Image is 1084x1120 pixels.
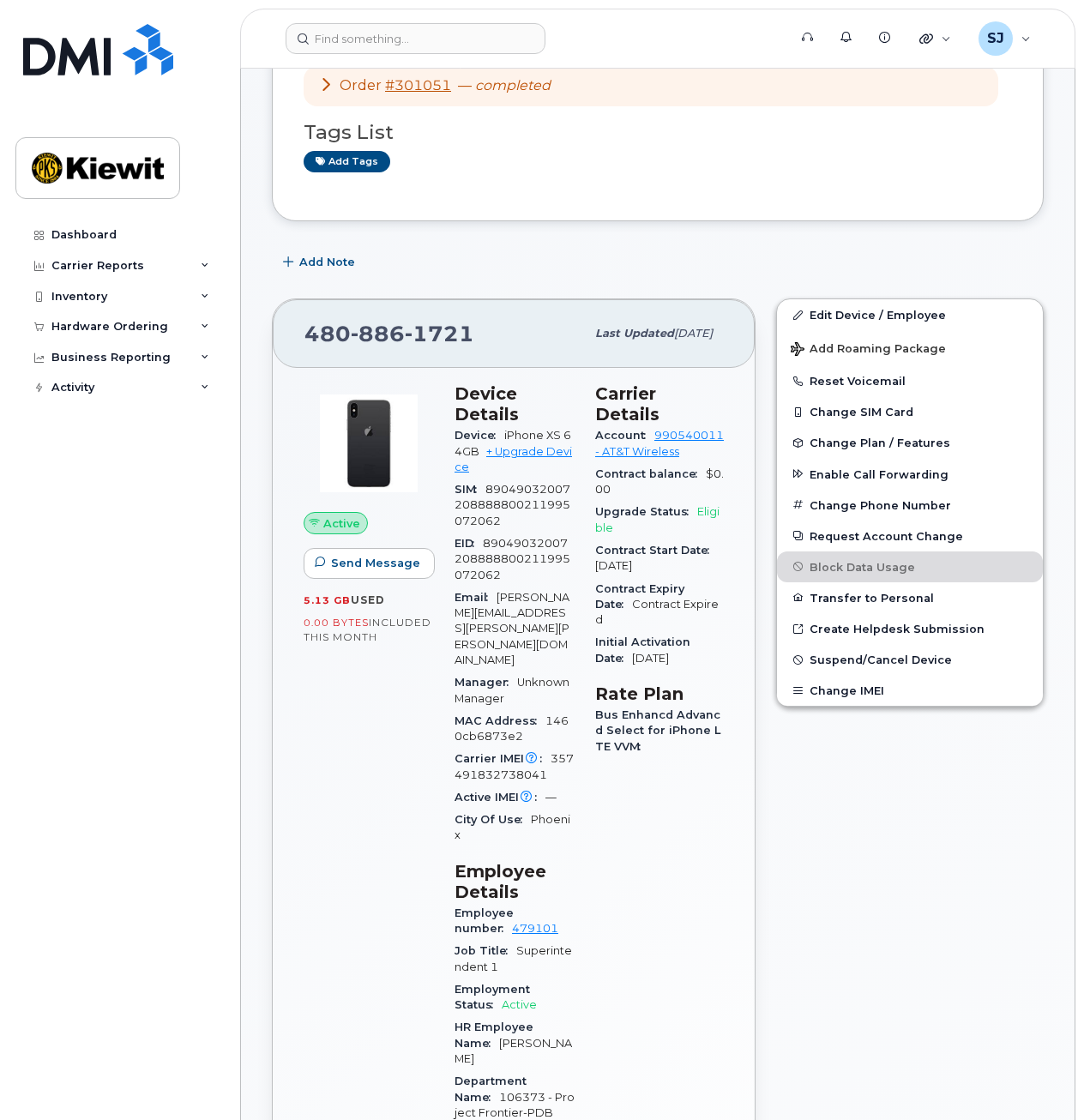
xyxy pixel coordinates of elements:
span: [DATE] [632,652,669,665]
span: Last updated [595,327,674,340]
span: Manager [455,676,517,689]
span: Account [595,429,654,442]
a: + Upgrade Device [455,445,572,473]
span: Active [323,515,360,532]
a: 990540011 - AT&T Wireless [595,429,724,457]
span: 357491832738041 [455,752,574,780]
span: Contract Expired [595,598,719,626]
span: [PERSON_NAME][EMAIL_ADDRESS][PERSON_NAME][PERSON_NAME][DOMAIN_NAME] [455,591,569,666]
h3: Rate Plan [595,683,724,704]
span: Initial Activation Date [595,635,690,664]
span: [PERSON_NAME] [455,1037,572,1065]
span: Unknown Manager [455,676,569,704]
span: Active IMEI [455,791,545,804]
button: Send Message [304,548,435,579]
span: Change Plan / Features [810,437,950,449]
span: Email [455,591,497,604]
span: City Of Use [455,813,531,826]
button: Change SIM Card [777,396,1043,427]
span: Department Name [455,1075,527,1103]
img: image20231002-3703462-zb5nhg.jpeg [317,392,420,495]
span: Carrier IMEI [455,752,551,765]
button: Enable Call Forwarding [777,459,1043,490]
span: — [545,791,557,804]
span: Eligible [595,505,720,533]
span: Order [340,77,382,93]
em: completed [475,77,551,93]
a: Add tags [304,151,390,172]
span: 480 [304,321,474,346]
a: 479101 [512,922,558,935]
span: Contract Start Date [595,544,718,557]
span: Add Roaming Package [791,342,946,358]
button: Change Plan / Features [777,427,1043,458]
button: Change Phone Number [777,490,1043,521]
span: 89049032007208888800211995072062 [455,483,570,527]
span: Contract balance [595,467,706,480]
span: [DATE] [674,327,713,340]
span: EID [455,537,483,550]
span: SJ [987,28,1004,49]
span: Suspend/Cancel Device [810,653,952,666]
span: HR Employee Name [455,1021,533,1049]
span: SIM [455,483,485,496]
h3: Employee Details [455,861,575,902]
button: Block Data Usage [777,551,1043,582]
a: Create Helpdesk Submission [777,613,1043,644]
span: 89049032007208888800211995072062 [455,537,570,581]
button: Suspend/Cancel Device [777,644,1043,675]
button: Add Note [272,247,370,278]
span: — [458,77,551,93]
span: 1721 [405,321,474,346]
a: Edit Device / Employee [777,299,1043,330]
button: Change IMEI [777,675,1043,706]
span: Employee number [455,906,514,935]
span: Enable Call Forwarding [810,467,948,480]
span: 106373 - Project Frontier-PDB [455,1091,575,1119]
span: used [351,593,385,606]
span: 5.13 GB [304,594,351,606]
span: 886 [351,321,405,346]
span: Device [455,429,504,442]
div: Sedrick Jennings [967,21,1043,56]
span: MAC Address [455,714,545,727]
span: Upgrade Status [595,505,697,518]
span: Add Note [299,254,355,270]
span: Bus Enhancd Advancd Select for iPhone LTE VVM [595,708,720,753]
h3: Tags List [304,122,1012,143]
span: 0.00 Bytes [304,617,369,629]
span: Active [502,998,537,1011]
iframe: Messenger Launcher [1009,1045,1071,1107]
span: Send Message [331,555,420,571]
span: iPhone XS 64GB [455,429,571,457]
button: Request Account Change [777,521,1043,551]
h3: Device Details [455,383,575,425]
span: Superintendent 1 [455,944,572,972]
button: Reset Voicemail [777,365,1043,396]
span: Employment Status [455,983,530,1011]
span: [DATE] [595,559,632,572]
button: Transfer to Personal [777,582,1043,613]
div: Quicklinks [907,21,963,56]
h3: Carrier Details [595,383,724,425]
button: Add Roaming Package [777,330,1043,365]
span: Contract Expiry Date [595,582,684,611]
span: Job Title [455,944,516,957]
input: Find something... [286,23,545,54]
a: #301051 [385,77,451,93]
